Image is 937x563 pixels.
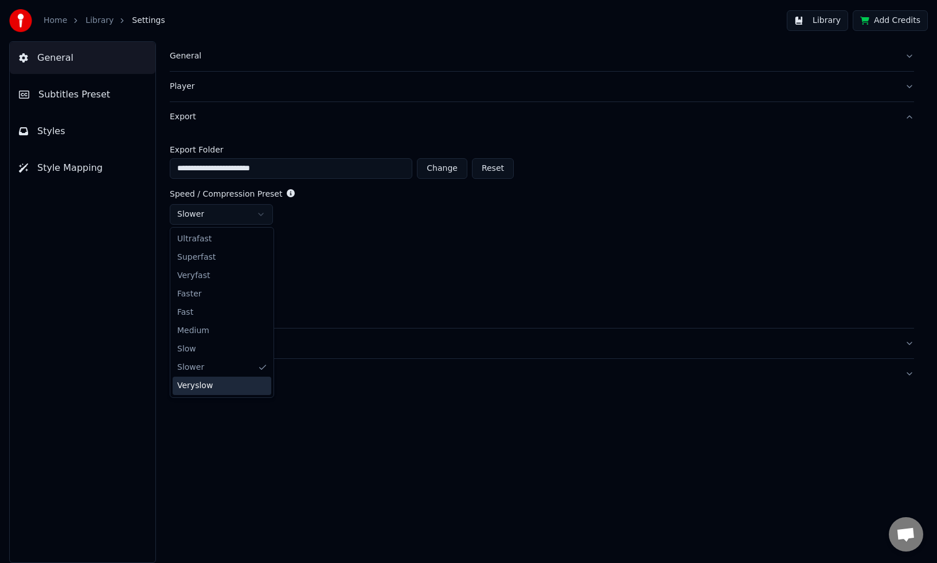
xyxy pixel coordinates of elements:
[177,252,216,263] span: superfast
[177,307,193,318] span: fast
[177,362,204,373] span: slower
[177,233,212,245] span: ultrafast
[177,325,209,337] span: medium
[177,343,196,355] span: slow
[177,270,210,281] span: veryfast
[177,288,202,300] span: faster
[177,380,213,392] span: veryslow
